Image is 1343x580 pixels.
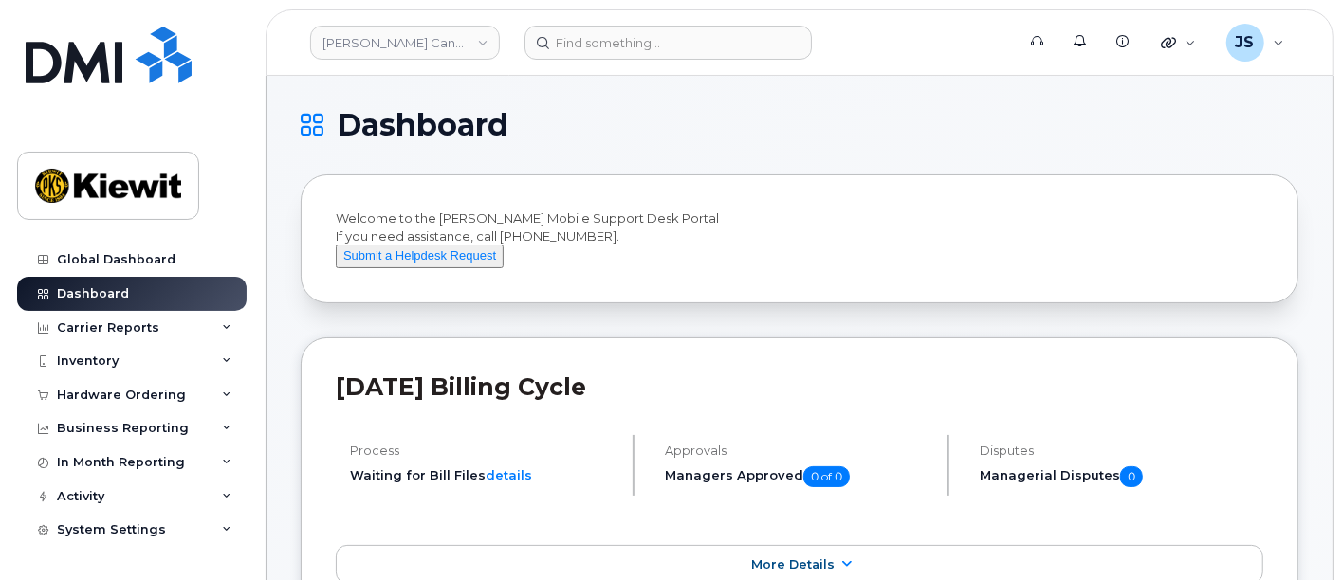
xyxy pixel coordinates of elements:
button: Submit a Helpdesk Request [336,245,504,268]
a: details [486,467,532,482]
span: 0 of 0 [803,466,850,487]
h5: Managers Approved [665,466,931,487]
iframe: Messenger Launcher [1260,498,1329,566]
h4: Approvals [665,444,931,458]
h4: Process [350,444,616,458]
span: 0 [1120,466,1143,487]
h5: Managerial Disputes [980,466,1263,487]
span: More Details [751,557,835,571]
span: Dashboard [337,111,508,139]
li: Waiting for Bill Files [350,466,616,484]
h2: [DATE] Billing Cycle [336,372,1263,401]
h4: Disputes [980,444,1263,458]
a: Submit a Helpdesk Request [336,247,504,263]
div: Welcome to the [PERSON_NAME] Mobile Support Desk Portal If you need assistance, call [PHONE_NUMBER]. [336,209,1263,268]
